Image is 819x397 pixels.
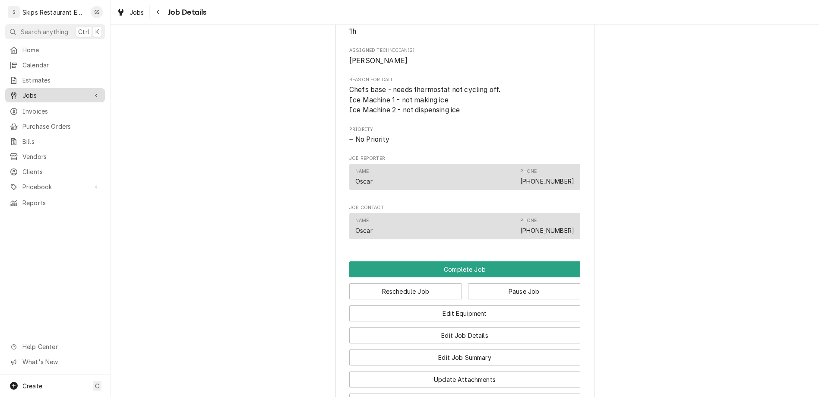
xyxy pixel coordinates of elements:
div: Button Group Row [349,277,580,299]
div: Button Group Row [349,365,580,387]
span: Clients [22,167,101,176]
div: Name [355,217,373,235]
span: Job Reporter [349,155,580,162]
span: Estimates [22,76,101,85]
span: Bills [22,137,101,146]
div: Reason For Call [349,76,580,115]
div: Job Reporter List [349,164,580,194]
span: Jobs [130,8,144,17]
button: Reschedule Job [349,283,462,299]
div: Name [355,168,369,175]
button: Update Attachments [349,372,580,387]
a: Jobs [113,5,148,19]
a: [PHONE_NUMBER] [520,178,574,185]
span: K [95,27,99,36]
span: Ctrl [78,27,89,36]
div: Phone [520,168,537,175]
span: Reason For Call [349,85,580,115]
div: Job Reporter [349,155,580,194]
button: Pause Job [468,283,581,299]
span: Chefs base - needs thermostat not cycling off. Ice Machine 1 - not making ice Ice Machine 2 - not... [349,86,500,114]
span: [PERSON_NAME] [349,57,408,65]
div: Contact [349,213,580,239]
span: Invoices [22,107,101,116]
a: Go to Pricebook [5,180,105,194]
span: Pricebook [22,182,88,191]
div: Name [355,168,373,185]
a: Calendar [5,58,105,72]
div: Phone [520,168,574,185]
span: Purchase Orders [22,122,101,131]
span: Assigned Technician(s) [349,47,580,54]
span: Vendors [22,152,101,161]
span: C [95,381,99,391]
div: Estimated Job Duration [349,18,580,37]
div: Button Group Row [349,343,580,365]
div: Button Group Row [349,299,580,321]
span: Job Contact [349,204,580,211]
div: Phone [520,217,574,235]
a: Vendors [5,149,105,164]
div: Assigned Technician(s) [349,47,580,66]
div: Oscar [355,226,373,235]
span: Reports [22,198,101,207]
a: Home [5,43,105,57]
span: Calendar [22,60,101,70]
a: [PHONE_NUMBER] [520,227,574,234]
a: Go to What's New [5,355,105,369]
div: Skips Restaurant Equipment [22,8,86,17]
span: Jobs [22,91,88,100]
span: Create [22,382,42,390]
div: Name [355,217,369,224]
span: Priority [349,134,580,145]
span: 1h [349,27,356,35]
div: Phone [520,217,537,224]
button: Edit Job Summary [349,349,580,365]
button: Navigate back [152,5,165,19]
div: S [8,6,20,18]
div: No Priority [349,134,580,145]
span: Job Details [165,6,207,18]
span: Home [22,45,101,54]
div: Button Group Row [349,261,580,277]
div: Shan Skipper's Avatar [91,6,103,18]
div: Job Contact [349,204,580,243]
span: Reason For Call [349,76,580,83]
div: Job Contact List [349,213,580,243]
span: Help Center [22,342,100,351]
a: Estimates [5,73,105,87]
span: Estimated Job Duration [349,26,580,37]
div: Button Group Row [349,321,580,343]
a: Invoices [5,104,105,118]
button: Search anythingCtrlK [5,24,105,39]
div: SS [91,6,103,18]
a: Go to Jobs [5,88,105,102]
button: Edit Job Details [349,327,580,343]
a: Purchase Orders [5,119,105,133]
a: Clients [5,165,105,179]
button: Edit Equipment [349,305,580,321]
span: Priority [349,126,580,133]
span: Assigned Technician(s) [349,56,580,66]
a: Go to Help Center [5,340,105,354]
div: Priority [349,126,580,145]
span: Search anything [21,27,68,36]
button: Complete Job [349,261,580,277]
a: Reports [5,196,105,210]
div: Oscar [355,177,373,186]
a: Bills [5,134,105,149]
div: Contact [349,164,580,190]
span: What's New [22,357,100,366]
